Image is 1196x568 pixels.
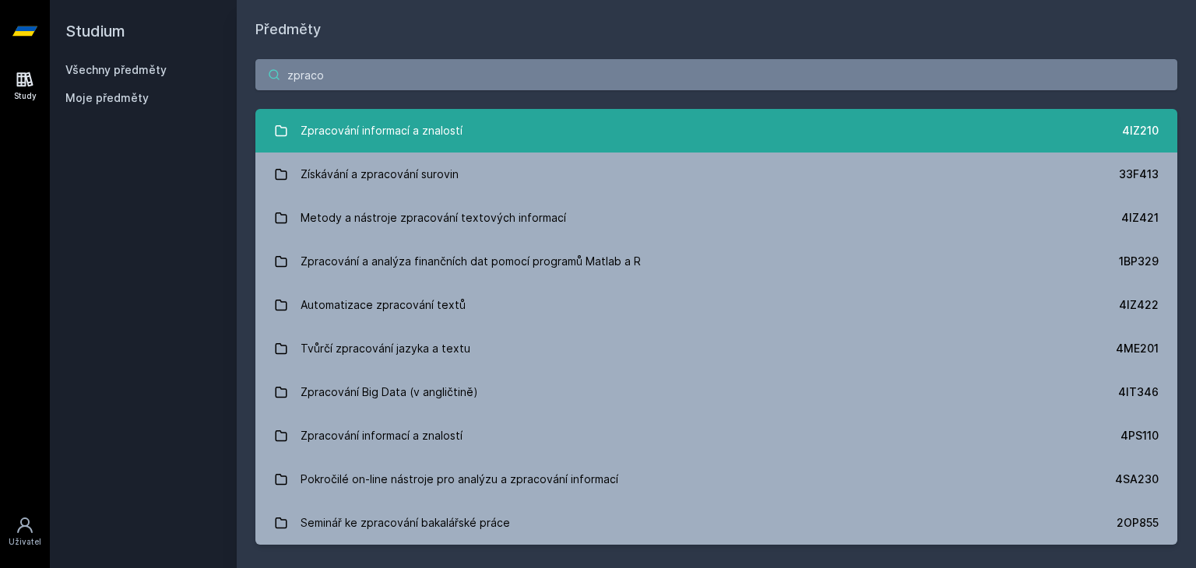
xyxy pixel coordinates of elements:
[301,377,478,408] div: Zpracování Big Data (v angličtině)
[301,159,459,190] div: Získávání a zpracování surovin
[255,458,1177,501] a: Pokročilé on-line nástroje pro analýzu a zpracování informací 4SA230
[255,370,1177,414] a: Zpracování Big Data (v angličtině) 4IT346
[1118,384,1159,400] div: 4IT346
[1121,210,1159,226] div: 4IZ421
[255,19,1177,40] h1: Předměty
[301,115,463,146] div: Zpracování informací a znalostí
[255,153,1177,196] a: Získávání a zpracování surovin 33F413
[255,196,1177,240] a: Metody a nástroje zpracování textových informací 4IZ421
[255,240,1177,283] a: Zpracování a analýza finančních dat pomocí programů Matlab a R 1BP329
[1115,472,1159,487] div: 4SA230
[14,90,37,102] div: Study
[255,327,1177,370] a: Tvůrčí zpracování jazyka a textu 4ME201
[255,414,1177,458] a: Zpracování informací a znalostí 4PS110
[301,246,641,277] div: Zpracování a analýza finančních dat pomocí programů Matlab a R
[301,507,510,538] div: Seminář ke zpracování bakalářské práce
[1122,123,1159,138] div: 4IZ210
[301,202,566,233] div: Metody a nástroje zpracování textových informací
[9,536,41,548] div: Uživatel
[255,109,1177,153] a: Zpracování informací a znalostí 4IZ210
[255,501,1177,545] a: Seminář ke zpracování bakalářské práce 2OP855
[1119,254,1159,269] div: 1BP329
[301,289,466,321] div: Automatizace zpracování textů
[65,63,167,76] a: Všechny předměty
[1116,341,1159,356] div: 4ME201
[301,333,470,364] div: Tvůrčí zpracování jazyka a textu
[255,59,1177,90] input: Název nebo ident předmětu…
[3,62,47,110] a: Study
[1119,167,1159,182] div: 33F413
[301,464,618,495] div: Pokročilé on-line nástroje pro analýzu a zpracování informací
[255,283,1177,327] a: Automatizace zpracování textů 4IZ422
[1117,515,1159,531] div: 2OP855
[1119,297,1159,313] div: 4IZ422
[1120,428,1159,444] div: 4PS110
[65,90,149,106] span: Moje předměty
[3,508,47,556] a: Uživatel
[301,420,463,451] div: Zpracování informací a znalostí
